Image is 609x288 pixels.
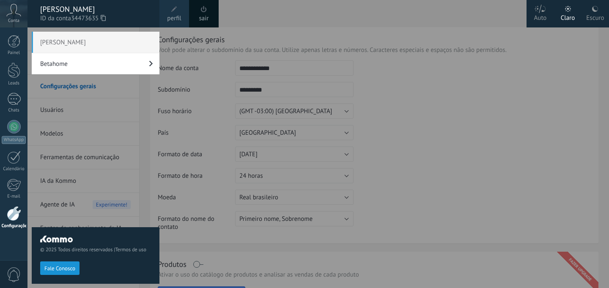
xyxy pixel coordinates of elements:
div: Auto [534,5,547,27]
a: Betahome [32,53,159,74]
span: [PERSON_NAME] [32,32,159,53]
div: Calendário [2,166,26,172]
div: Escuro [586,5,604,27]
a: sair [199,14,209,23]
button: Fale Conosco [40,261,80,275]
a: Termos de uso [115,247,146,253]
div: Painel [2,50,26,56]
div: [PERSON_NAME] [40,5,151,14]
span: © 2025 Todos direitos reservados | [40,247,151,253]
div: WhatsApp [2,136,26,144]
a: Fale Conosco [40,265,80,271]
span: Fale Conosco [44,266,75,272]
div: Claro [561,5,575,27]
div: Leads [2,81,26,86]
div: Chats [2,108,26,113]
span: perfil [167,14,181,23]
span: Conta [8,18,19,24]
span: 34473635 [71,14,106,23]
div: E-mail [2,194,26,199]
span: ID da conta [40,14,151,23]
div: Configurações [2,223,26,229]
